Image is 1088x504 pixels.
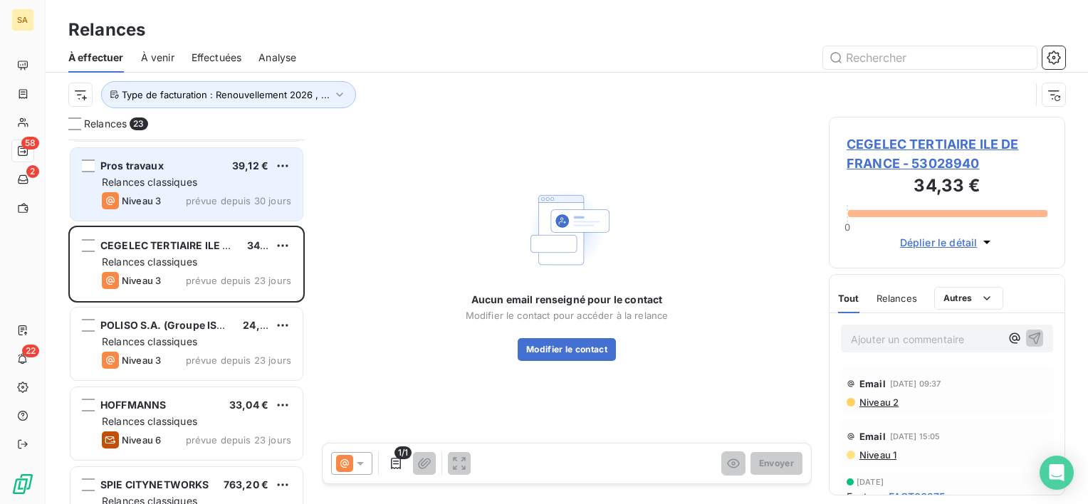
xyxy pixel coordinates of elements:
[857,478,884,486] span: [DATE]
[122,89,330,100] span: Type de facturation : Renouvellement 2026 , ...
[11,9,34,31] div: SA
[890,379,941,388] span: [DATE] 09:37
[102,335,197,347] span: Relances classiques
[84,117,127,131] span: Relances
[890,432,941,441] span: [DATE] 15:05
[100,239,344,251] span: CEGELEC TERTIAIRE ILE DE [GEOGRAPHIC_DATA]
[122,434,161,446] span: Niveau 6
[521,184,612,275] img: Empty state
[100,319,303,331] span: POLISO S.A. (Groupe ISEO PROJECTION)
[68,51,124,65] span: À effectuer
[68,140,305,504] div: grid
[186,355,291,366] span: prévue depuis 23 jours
[247,239,286,251] span: 34,33 €
[258,51,296,65] span: Analyse
[394,446,412,459] span: 1/1
[102,176,197,188] span: Relances classiques
[100,159,164,172] span: Pros travaux
[26,165,39,178] span: 2
[859,431,886,442] span: Email
[838,293,859,304] span: Tout
[847,489,886,504] span: Facture :
[22,345,39,357] span: 22
[122,195,161,206] span: Niveau 3
[1040,456,1074,490] div: Open Intercom Messenger
[122,275,161,286] span: Niveau 3
[102,415,197,427] span: Relances classiques
[68,17,145,43] h3: Relances
[859,378,886,389] span: Email
[243,319,282,331] span: 24,22 €
[122,355,161,366] span: Niveau 3
[102,256,197,268] span: Relances classiques
[847,173,1047,201] h3: 34,33 €
[192,51,242,65] span: Effectuées
[858,397,899,408] span: Niveau 2
[100,478,209,490] span: SPIE CITYNETWORKS
[847,135,1047,173] span: CEGELEC TERTIAIRE ILE DE FRANCE - 53028940
[101,81,356,108] button: Type de facturation : Renouvellement 2026 , ...
[224,478,268,490] span: 763,20 €
[471,293,663,307] span: Aucun email renseigné pour le contact
[186,434,291,446] span: prévue depuis 23 jours
[858,449,896,461] span: Niveau 1
[130,117,147,130] span: 23
[11,473,34,495] img: Logo LeanPay
[518,338,616,361] button: Modifier le contact
[889,489,945,504] span: FACT06275
[900,235,978,250] span: Déplier le détail
[141,51,174,65] span: À venir
[186,275,291,286] span: prévue depuis 23 jours
[896,234,999,251] button: Déplier le détail
[466,310,669,321] span: Modifier le contact pour accéder à la relance
[232,159,268,172] span: 39,12 €
[823,46,1037,69] input: Rechercher
[100,399,166,411] span: HOFFMANNS
[877,293,917,304] span: Relances
[229,399,268,411] span: 33,04 €
[750,452,802,475] button: Envoyer
[21,137,39,149] span: 58
[186,195,291,206] span: prévue depuis 30 jours
[934,287,1003,310] button: Autres
[844,221,850,233] span: 0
